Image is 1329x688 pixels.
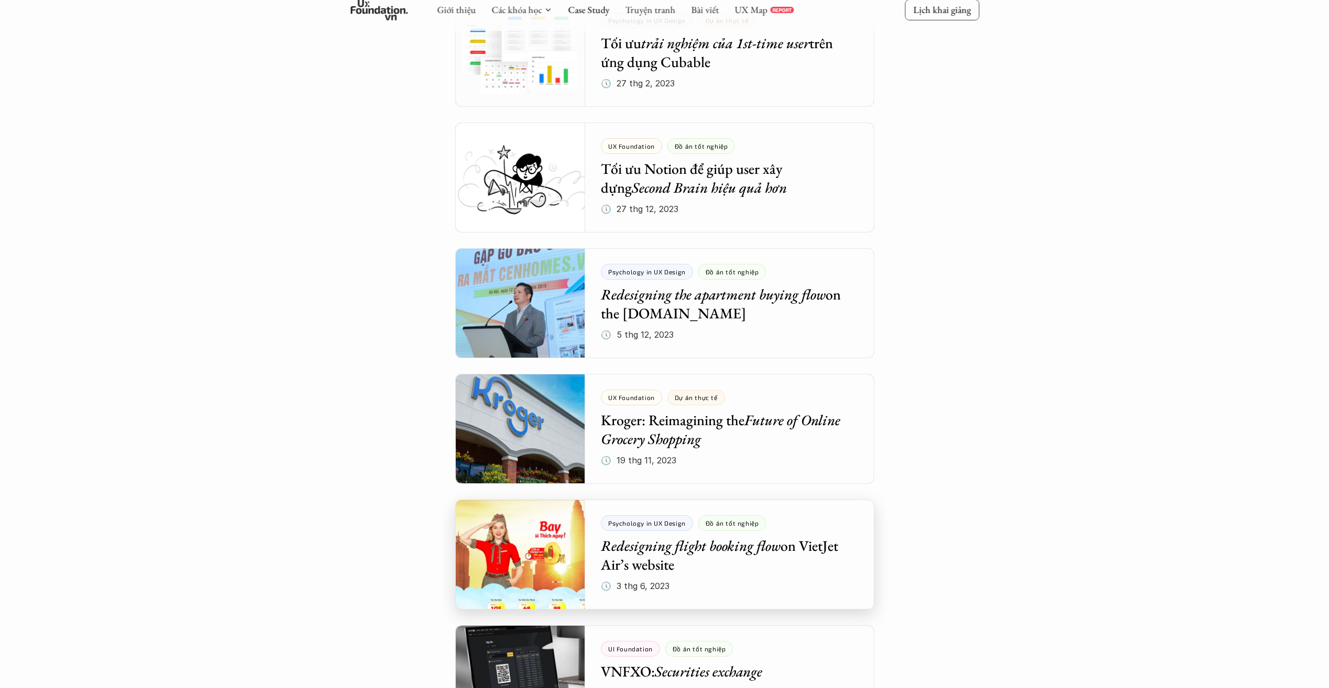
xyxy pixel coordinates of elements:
[734,4,767,16] a: UX Map
[691,4,719,16] a: Bài viết
[455,248,874,358] a: Psychology in UX DesignĐồ án tốt nghiệpRedesigning the apartment buying flowon the [DOMAIN_NAME]🕔...
[455,374,874,484] a: UX FoundationDự án thực tếKroger: Reimagining theFuture of Online Grocery Shopping🕔 19 thg 11, 2023
[772,7,792,13] p: REPORT
[455,123,874,232] a: UX FoundationĐồ án tốt nghiệpTối ưu Notion để giúp user xây dựngSecond Brain hiệu quả hơn🕔 27 thg...
[455,500,874,609] a: Psychology in UX DesignĐồ án tốt nghiệpRedesigning flight booking flowon VietJet Air’s website🕔 3...
[913,4,971,16] p: Lịch khai giảng
[770,7,794,13] a: REPORT
[568,4,609,16] a: Case Study
[625,4,675,16] a: Truyện tranh
[491,4,542,16] a: Các khóa học
[437,4,476,16] a: Giới thiệu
